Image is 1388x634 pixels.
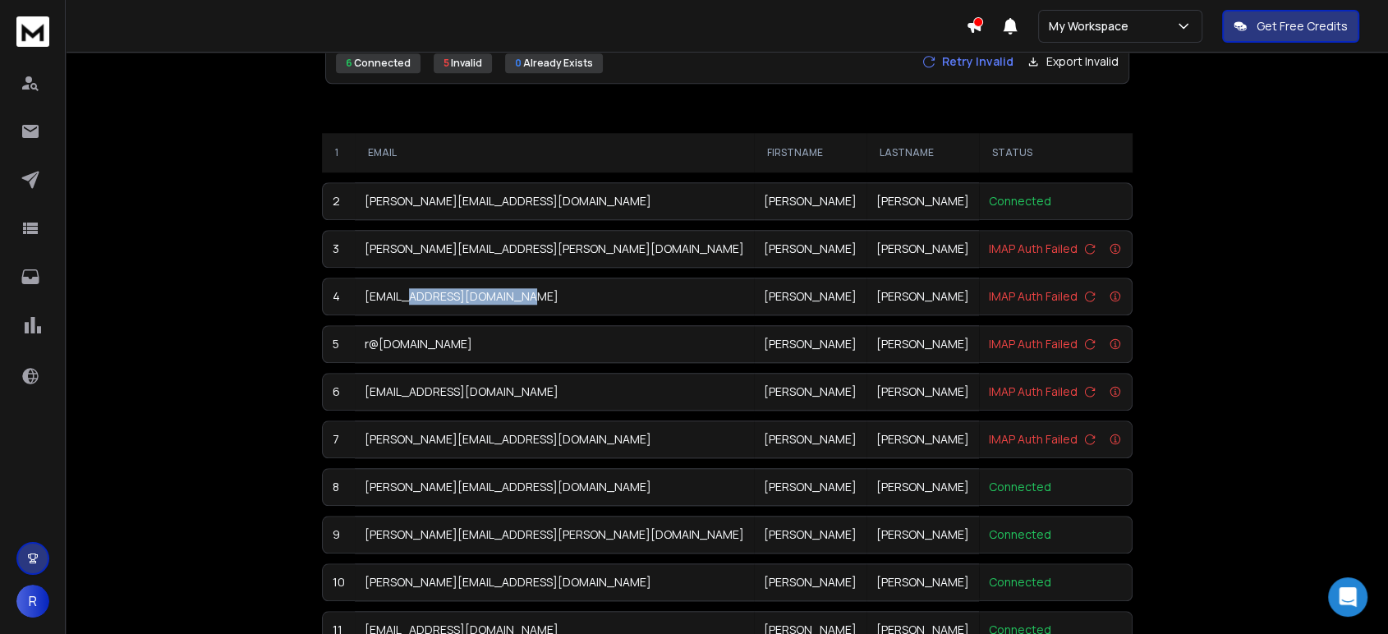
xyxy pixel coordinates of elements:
div: Connected [989,526,1122,543]
div: Open Intercom Messenger [1328,577,1367,617]
td: [PERSON_NAME] [866,468,979,506]
td: [PERSON_NAME] [754,230,866,268]
td: [PERSON_NAME] [754,420,866,458]
div: IMAP Auth Failed [989,288,1122,305]
span: 5 [444,56,449,70]
td: 9 [322,516,355,554]
div: IMAP Auth Failed [989,241,1122,257]
td: 7 [322,420,355,458]
td: [PERSON_NAME] [866,278,979,315]
td: [PERSON_NAME] [866,420,979,458]
div: IMAP Auth Failed [989,336,1122,352]
td: [PERSON_NAME] [754,278,866,315]
td: [PERSON_NAME] [754,182,866,220]
button: R [16,585,49,618]
th: Email [355,133,754,172]
td: 10 [322,563,355,601]
td: [PERSON_NAME] [754,325,866,363]
p: Retry Invalid [942,53,1013,70]
p: Already Exists [505,53,603,73]
div: Connected [989,193,1122,209]
td: 5 [322,325,355,363]
div: IMAP Auth Failed [989,384,1122,400]
td: [PERSON_NAME][EMAIL_ADDRESS][DOMAIN_NAME] [355,468,754,506]
img: logo [16,16,49,47]
td: [PERSON_NAME][EMAIL_ADDRESS][PERSON_NAME][DOMAIN_NAME] [355,230,754,268]
td: [PERSON_NAME][EMAIL_ADDRESS][DOMAIN_NAME] [355,182,754,220]
span: 6 [346,56,352,70]
td: [PERSON_NAME] [866,563,979,601]
td: 6 [322,373,355,411]
th: FirstName [754,133,866,172]
td: 4 [322,278,355,315]
th: LastName [866,133,979,172]
td: [PERSON_NAME] [866,325,979,363]
div: IMAP Auth Failed [989,431,1122,448]
th: 1 [322,133,355,172]
td: [PERSON_NAME][EMAIL_ADDRESS][DOMAIN_NAME] [355,420,754,458]
td: 2 [322,182,355,220]
p: Export Invalid [1046,53,1119,70]
p: Invalid [434,53,492,73]
td: [PERSON_NAME] [754,468,866,506]
td: [PERSON_NAME] [866,516,979,554]
td: [PERSON_NAME] [866,373,979,411]
p: Get Free Credits [1257,18,1348,34]
td: [PERSON_NAME] [754,563,866,601]
td: r@[DOMAIN_NAME] [355,325,754,363]
th: Status [979,133,1133,172]
td: [EMAIL_ADDRESS][DOMAIN_NAME] [355,278,754,315]
div: Connected [989,574,1122,590]
td: 8 [322,468,355,506]
td: [PERSON_NAME] [866,230,979,268]
td: [PERSON_NAME] [754,373,866,411]
td: [EMAIL_ADDRESS][DOMAIN_NAME] [355,373,754,411]
div: Connected [989,479,1122,495]
td: [PERSON_NAME] [866,182,979,220]
td: [PERSON_NAME][EMAIL_ADDRESS][DOMAIN_NAME] [355,563,754,601]
button: Get Free Credits [1222,10,1359,43]
span: 0 [515,56,522,70]
p: My Workspace [1049,18,1135,34]
td: [PERSON_NAME] [754,516,866,554]
td: 3 [322,230,355,268]
p: Connected [336,53,421,73]
td: [PERSON_NAME][EMAIL_ADDRESS][PERSON_NAME][DOMAIN_NAME] [355,516,754,554]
